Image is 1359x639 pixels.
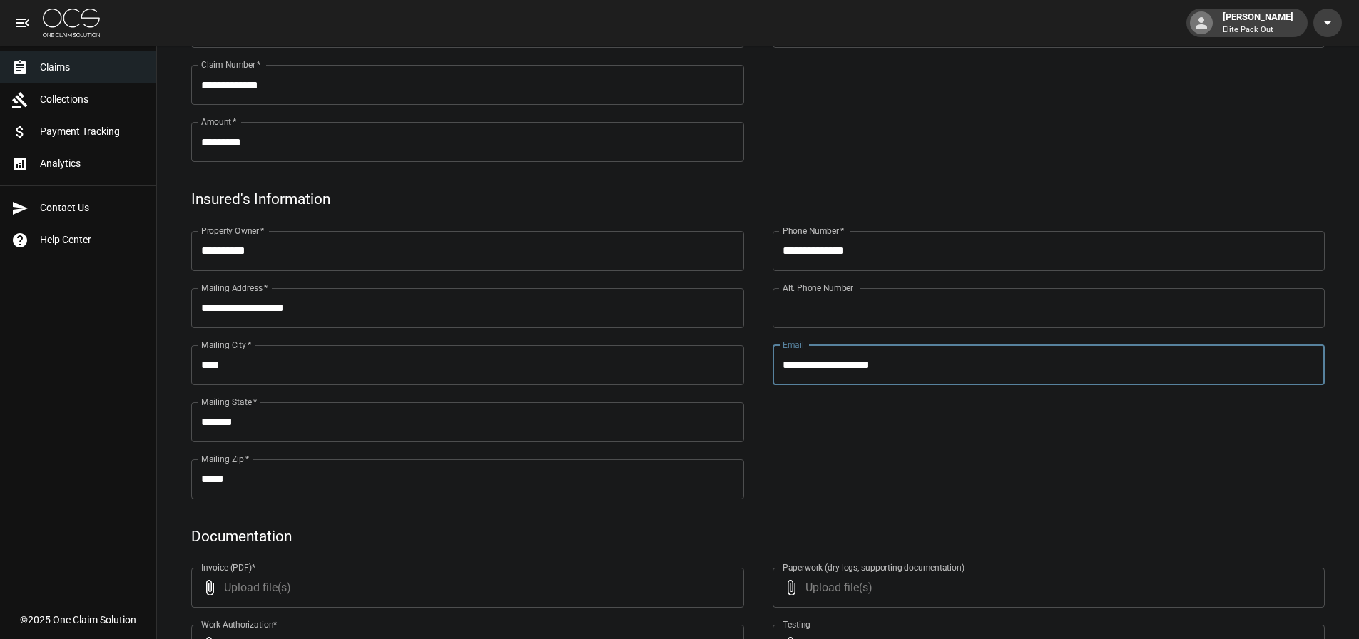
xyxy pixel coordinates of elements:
label: Mailing State [201,396,257,408]
span: Help Center [40,232,145,247]
span: Payment Tracking [40,124,145,139]
label: Invoice (PDF)* [201,561,256,573]
span: Contact Us [40,200,145,215]
label: Paperwork (dry logs, supporting documentation) [783,561,964,573]
p: Elite Pack Out [1223,24,1293,36]
label: Work Authorization* [201,618,278,630]
label: Mailing Address [201,282,268,294]
div: © 2025 One Claim Solution [20,613,136,627]
span: Collections [40,92,145,107]
label: Email [783,339,804,351]
label: Mailing City [201,339,252,351]
label: Property Owner [201,225,265,237]
img: ocs-logo-white-transparent.png [43,9,100,37]
div: [PERSON_NAME] [1217,10,1299,36]
label: Alt. Phone Number [783,282,853,294]
span: Upload file(s) [805,568,1287,608]
span: Upload file(s) [224,568,706,608]
label: Testing [783,618,810,630]
span: Analytics [40,156,145,171]
span: Claims [40,60,145,75]
button: open drawer [9,9,37,37]
label: Mailing Zip [201,453,250,465]
label: Amount [201,116,237,128]
label: Claim Number [201,58,260,71]
label: Phone Number [783,225,844,237]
